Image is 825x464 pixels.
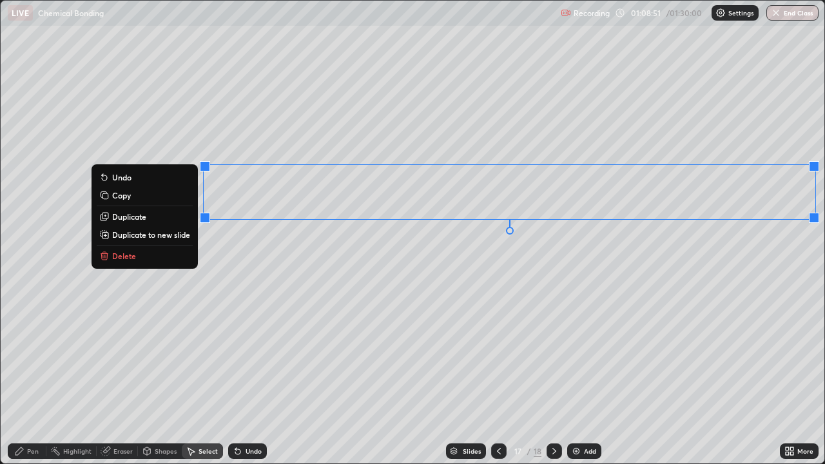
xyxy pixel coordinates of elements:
[97,227,193,242] button: Duplicate to new slide
[199,448,218,454] div: Select
[97,248,193,264] button: Delete
[112,172,131,182] p: Undo
[561,8,571,18] img: recording.375f2c34.svg
[571,446,581,456] img: add-slide-button
[63,448,92,454] div: Highlight
[574,8,610,18] p: Recording
[728,10,753,16] p: Settings
[97,209,193,224] button: Duplicate
[112,211,146,222] p: Duplicate
[715,8,726,18] img: class-settings-icons
[527,447,531,455] div: /
[246,448,262,454] div: Undo
[112,229,190,240] p: Duplicate to new slide
[12,8,29,18] p: LIVE
[27,448,39,454] div: Pen
[534,445,541,457] div: 18
[797,448,813,454] div: More
[771,8,781,18] img: end-class-cross
[113,448,133,454] div: Eraser
[463,448,481,454] div: Slides
[97,169,193,185] button: Undo
[584,448,596,454] div: Add
[512,447,525,455] div: 17
[38,8,104,18] p: Chemical Bonding
[155,448,177,454] div: Shapes
[766,5,819,21] button: End Class
[112,251,136,261] p: Delete
[97,188,193,203] button: Copy
[112,190,131,200] p: Copy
